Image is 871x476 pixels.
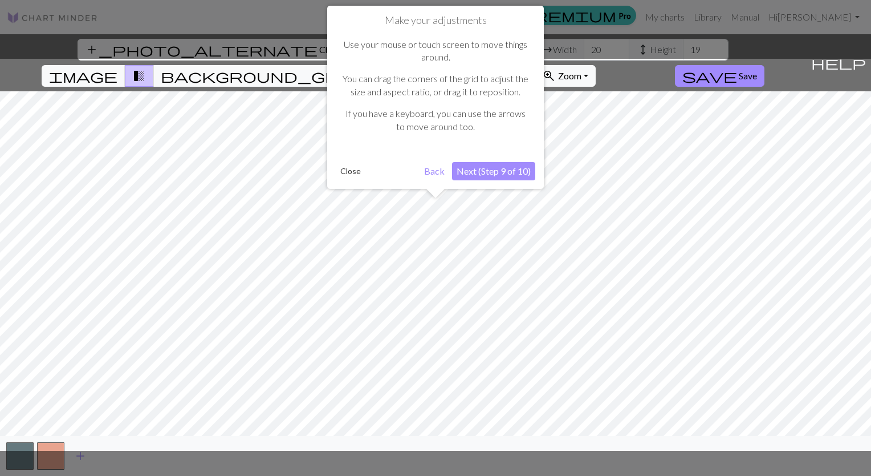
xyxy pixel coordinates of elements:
p: You can drag the corners of the grid to adjust the size and aspect ratio, or drag it to reposition. [341,72,530,98]
div: Make your adjustments [327,6,544,189]
button: Back [420,162,449,180]
button: Close [336,163,365,180]
button: Next (Step 9 of 10) [452,162,535,180]
p: Use your mouse or touch screen to move things around. [341,38,530,64]
p: If you have a keyboard, you can use the arrows to move around too. [341,107,530,133]
h1: Make your adjustments [336,14,535,27]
